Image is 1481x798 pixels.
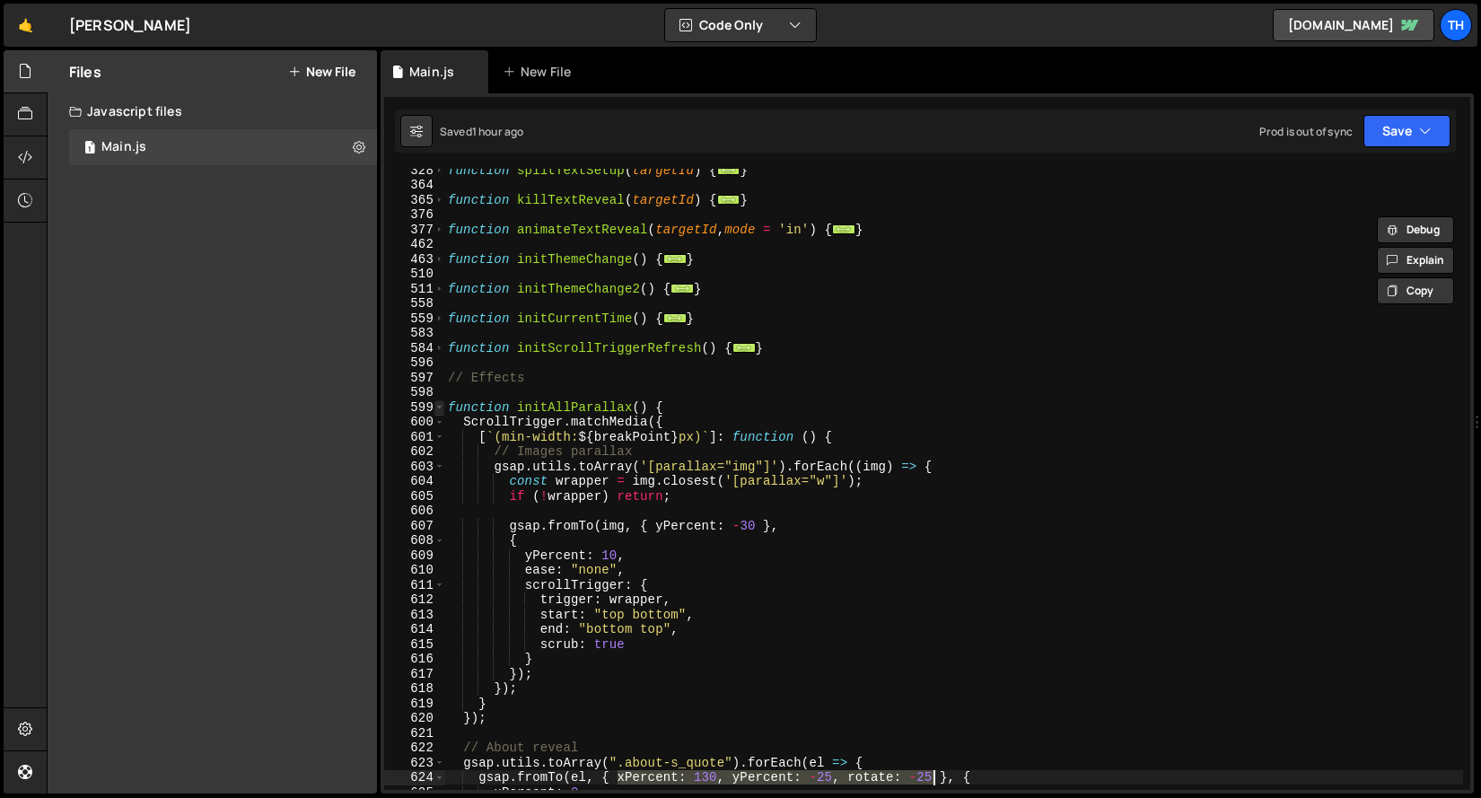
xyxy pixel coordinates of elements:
[384,223,445,238] div: 377
[69,14,191,36] div: [PERSON_NAME]
[384,163,445,179] div: 328
[1377,277,1454,304] button: Copy
[288,65,355,79] button: New File
[384,371,445,386] div: 597
[717,164,740,174] span: ...
[384,430,445,445] div: 601
[384,252,445,267] div: 463
[384,637,445,653] div: 615
[384,207,445,223] div: 376
[384,592,445,608] div: 612
[384,667,445,682] div: 617
[384,578,445,593] div: 611
[384,444,445,460] div: 602
[384,282,445,297] div: 511
[384,296,445,311] div: 558
[384,311,445,327] div: 559
[832,224,855,233] span: ...
[384,489,445,504] div: 605
[503,63,578,81] div: New File
[384,681,445,697] div: 618
[69,129,377,165] div: 16840/46037.js
[84,142,95,156] span: 1
[384,341,445,356] div: 584
[472,124,524,139] div: 1 hour ago
[384,741,445,756] div: 622
[1377,247,1454,274] button: Explain
[384,400,445,416] div: 599
[1259,124,1353,139] div: Prod is out of sync
[384,326,445,341] div: 583
[440,124,523,139] div: Saved
[384,697,445,712] div: 619
[671,283,695,293] span: ...
[384,193,445,208] div: 365
[384,652,445,667] div: 616
[384,726,445,741] div: 621
[717,194,740,204] span: ...
[384,355,445,371] div: 596
[384,519,445,534] div: 607
[1440,9,1472,41] a: Th
[663,253,687,263] span: ...
[384,563,445,578] div: 610
[732,342,756,352] span: ...
[1363,115,1450,147] button: Save
[409,63,454,81] div: Main.js
[101,139,146,155] div: Main.js
[384,504,445,519] div: 606
[384,460,445,475] div: 603
[384,608,445,623] div: 613
[384,770,445,785] div: 624
[384,533,445,548] div: 608
[663,312,687,322] span: ...
[384,711,445,726] div: 620
[384,474,445,489] div: 604
[384,385,445,400] div: 598
[384,178,445,193] div: 364
[384,622,445,637] div: 614
[1273,9,1434,41] a: [DOMAIN_NAME]
[69,62,101,82] h2: Files
[4,4,48,47] a: 🤙
[384,548,445,564] div: 609
[665,9,816,41] button: Code Only
[48,93,377,129] div: Javascript files
[384,267,445,282] div: 510
[384,237,445,252] div: 462
[1377,216,1454,243] button: Debug
[384,756,445,771] div: 623
[384,415,445,430] div: 600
